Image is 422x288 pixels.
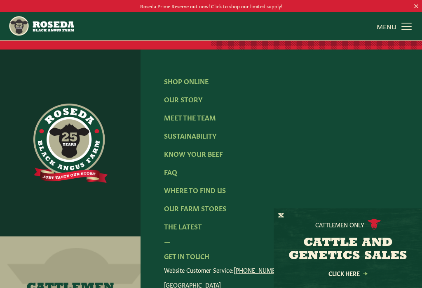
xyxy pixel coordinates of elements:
span: MENU [377,21,396,31]
img: https://roseda.com/wp-content/uploads/2021/05/roseda-25-header.png [8,15,74,37]
div: — [164,236,399,246]
a: Our Story [164,94,202,104]
nav: Main Navigation [8,12,413,40]
img: cattle-icon.svg [368,219,381,230]
a: Click Here [311,271,385,276]
a: Sustainability [164,131,216,140]
p: Cattlemen Only [315,220,364,229]
a: The Latest [164,222,202,231]
a: Our Farm Stores [164,203,226,212]
a: Meet The Team [164,113,216,122]
button: X [278,212,284,220]
h3: CATTLE AND GENETICS SALES [284,236,412,263]
p: Roseda Prime Reserve out now! Click to shop our limited supply! [21,2,401,10]
a: [PHONE_NUMBER] [234,266,284,274]
a: Know Your Beef [164,149,223,158]
img: https://roseda.com/wp-content/uploads/2021/06/roseda-25-full@2x.png [33,104,108,183]
a: Where To Find Us [164,185,226,194]
p: Website Customer Service: [164,266,399,274]
a: Shop Online [164,76,209,85]
a: FAQ [164,167,177,176]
